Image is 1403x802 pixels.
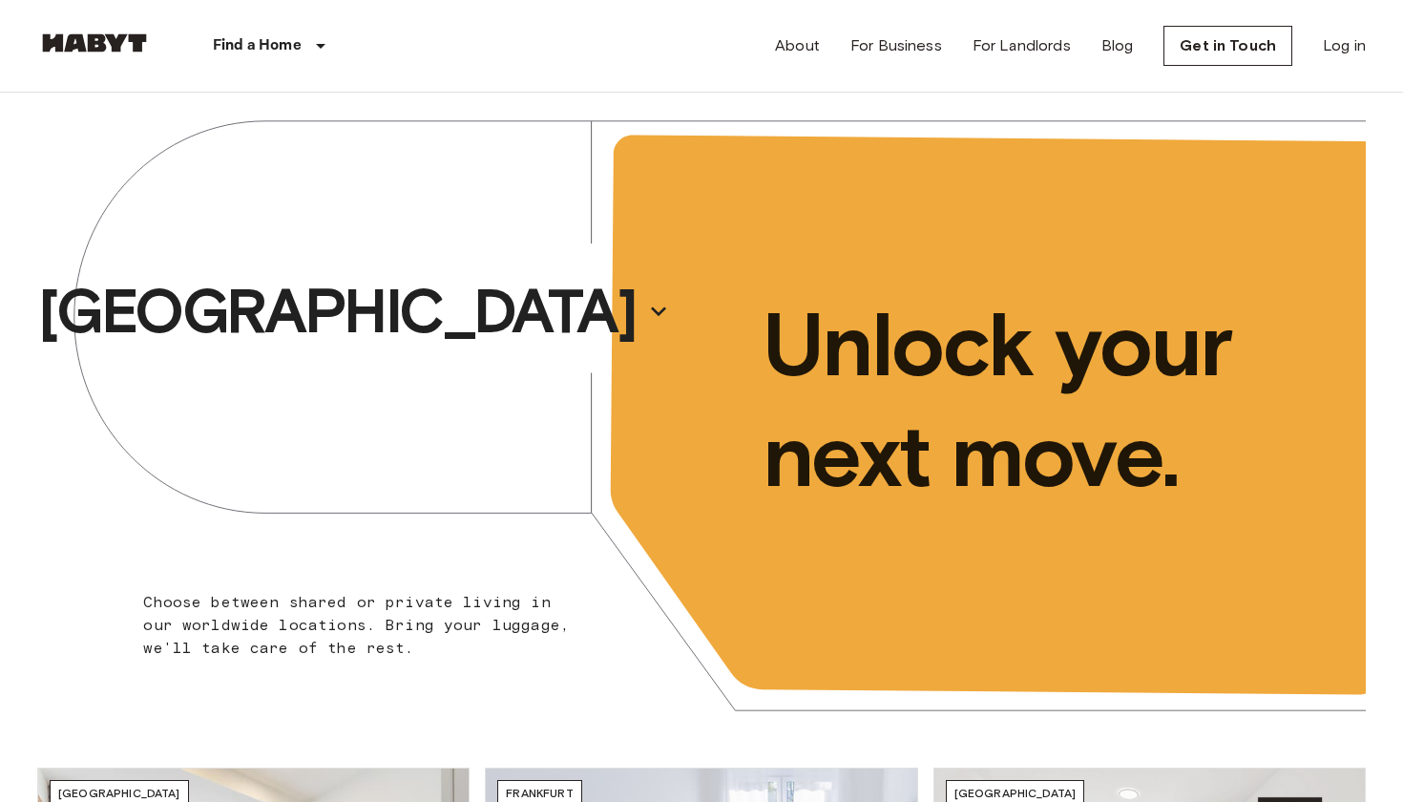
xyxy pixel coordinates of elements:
[58,786,180,800] span: [GEOGRAPHIC_DATA]
[38,273,636,349] p: [GEOGRAPHIC_DATA]
[850,34,942,57] a: For Business
[1163,26,1292,66] a: Get in Touch
[954,786,1077,800] span: [GEOGRAPHIC_DATA]
[775,34,820,57] a: About
[1101,34,1134,57] a: Blog
[143,591,581,660] p: Choose between shared or private living in our worldwide locations. Bring your luggage, we'll tak...
[973,34,1071,57] a: For Landlords
[31,267,678,355] button: [GEOGRAPHIC_DATA]
[506,786,573,800] span: Frankfurt
[763,289,1335,511] p: Unlock your next move.
[1323,34,1366,57] a: Log in
[213,34,302,57] p: Find a Home
[37,33,152,53] img: Habyt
